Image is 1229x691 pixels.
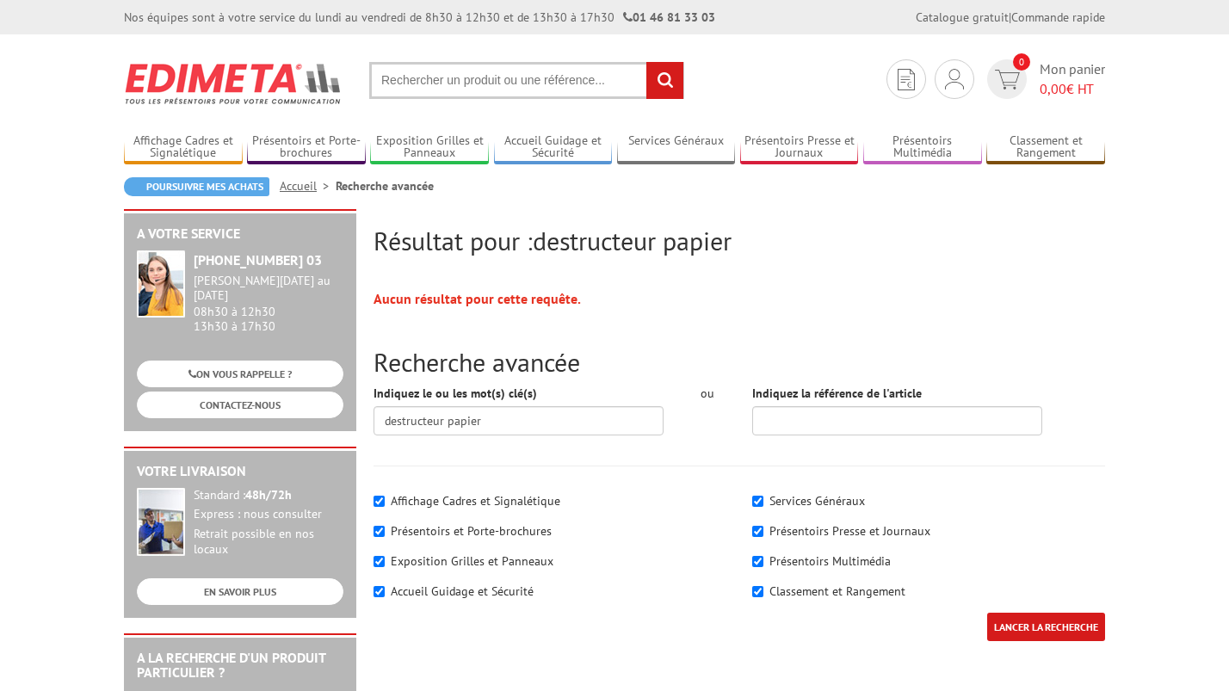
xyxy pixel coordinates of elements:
img: devis rapide [995,70,1020,89]
strong: 01 46 81 33 03 [623,9,715,25]
strong: Aucun résultat pour cette requête. [374,290,581,307]
input: Classement et Rangement [752,586,763,597]
h2: Recherche avancée [374,348,1105,376]
strong: 48h/72h [245,487,292,503]
a: Accueil [280,178,336,194]
input: Présentoirs et Porte-brochures [374,526,385,537]
label: Indiquez le ou les mot(s) clé(s) [374,385,537,402]
a: Exposition Grilles et Panneaux [370,133,489,162]
label: Présentoirs Multimédia [769,553,891,569]
span: € HT [1040,79,1105,99]
label: Exposition Grilles et Panneaux [391,553,553,569]
strong: [PHONE_NUMBER] 03 [194,251,322,268]
h2: A votre service [137,226,343,242]
div: 08h30 à 12h30 13h30 à 17h30 [194,274,343,333]
input: Services Généraux [752,496,763,507]
div: Retrait possible en nos locaux [194,527,343,558]
label: Indiquez la référence de l'article [752,385,922,402]
input: Présentoirs Multimédia [752,556,763,567]
a: Classement et Rangement [986,133,1105,162]
input: Présentoirs Presse et Journaux [752,526,763,537]
a: devis rapide 0 Mon panier 0,00€ HT [983,59,1105,99]
a: EN SAVOIR PLUS [137,578,343,605]
a: Poursuivre mes achats [124,177,269,196]
li: Recherche avancée [336,177,434,194]
label: Affichage Cadres et Signalétique [391,493,560,509]
h2: Résultat pour : [374,226,1105,255]
a: Services Généraux [617,133,736,162]
label: Classement et Rangement [769,583,905,599]
img: devis rapide [898,69,915,90]
h2: A la recherche d'un produit particulier ? [137,651,343,681]
div: ou [689,385,726,402]
a: CONTACTEZ-NOUS [137,392,343,418]
a: Affichage Cadres et Signalétique [124,133,243,162]
div: | [916,9,1105,26]
input: Accueil Guidage et Sécurité [374,586,385,597]
a: ON VOUS RAPPELLE ? [137,361,343,387]
img: devis rapide [945,69,964,89]
span: 0 [1013,53,1030,71]
a: Catalogue gratuit [916,9,1009,25]
span: Mon panier [1040,59,1105,99]
label: Présentoirs et Porte-brochures [391,523,552,539]
a: Accueil Guidage et Sécurité [494,133,613,162]
div: Standard : [194,488,343,503]
a: Présentoirs et Porte-brochures [247,133,366,162]
img: widget-livraison.jpg [137,488,185,556]
span: destructeur papier [533,224,732,257]
input: Rechercher un produit ou une référence... [369,62,684,99]
h2: Votre livraison [137,464,343,479]
input: LANCER LA RECHERCHE [987,613,1105,641]
label: Services Généraux [769,493,865,509]
img: Edimeta [124,52,343,115]
div: Nos équipes sont à votre service du lundi au vendredi de 8h30 à 12h30 et de 13h30 à 17h30 [124,9,715,26]
label: Accueil Guidage et Sécurité [391,583,534,599]
a: Présentoirs Multimédia [863,133,982,162]
label: Présentoirs Presse et Journaux [769,523,930,539]
img: widget-service.jpg [137,250,185,318]
input: Exposition Grilles et Panneaux [374,556,385,567]
a: Commande rapide [1011,9,1105,25]
a: Présentoirs Presse et Journaux [740,133,859,162]
div: Express : nous consulter [194,507,343,522]
input: rechercher [646,62,683,99]
span: 0,00 [1040,80,1066,97]
input: Affichage Cadres et Signalétique [374,496,385,507]
div: [PERSON_NAME][DATE] au [DATE] [194,274,343,303]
